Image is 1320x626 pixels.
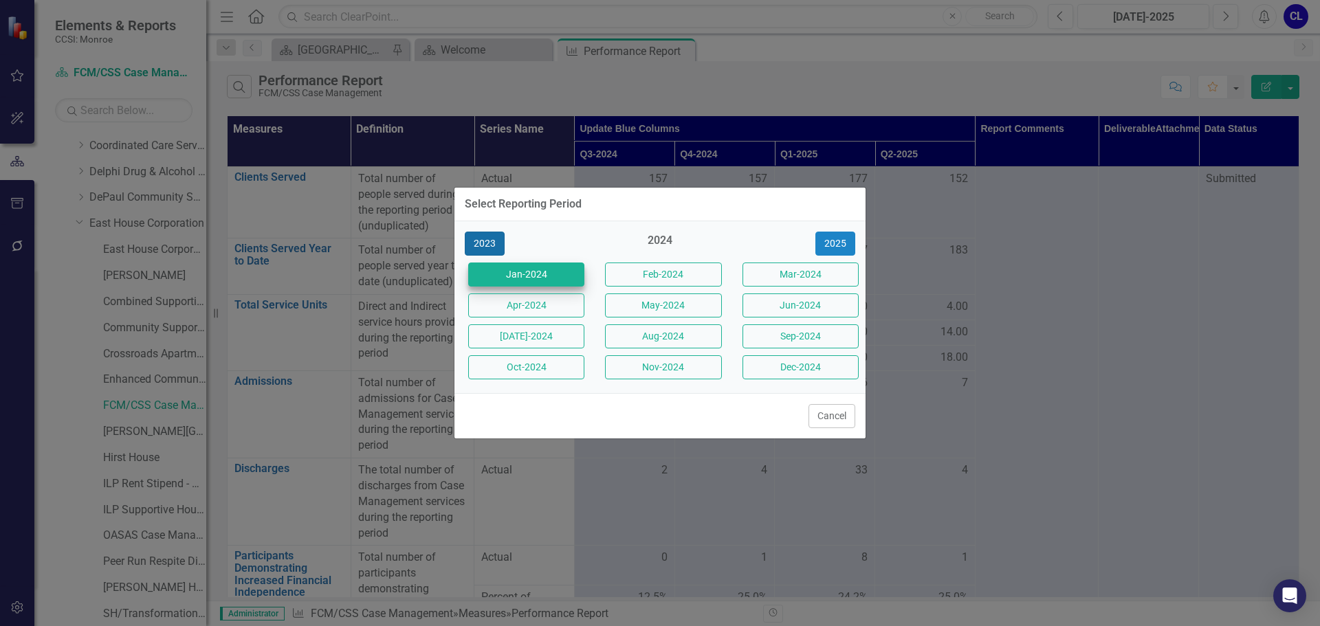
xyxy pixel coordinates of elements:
[742,293,859,317] button: Jun-2024
[468,355,584,379] button: Oct-2024
[808,404,855,428] button: Cancel
[468,324,584,348] button: [DATE]-2024
[605,262,721,287] button: Feb-2024
[465,198,582,210] div: Select Reporting Period
[468,293,584,317] button: Apr-2024
[742,262,859,287] button: Mar-2024
[465,232,505,256] button: 2023
[605,355,721,379] button: Nov-2024
[602,233,718,256] div: 2024
[742,355,859,379] button: Dec-2024
[605,324,721,348] button: Aug-2024
[605,293,721,317] button: May-2024
[742,324,859,348] button: Sep-2024
[815,232,855,256] button: 2025
[1273,579,1306,612] div: Open Intercom Messenger
[468,262,584,287] button: Jan-2024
